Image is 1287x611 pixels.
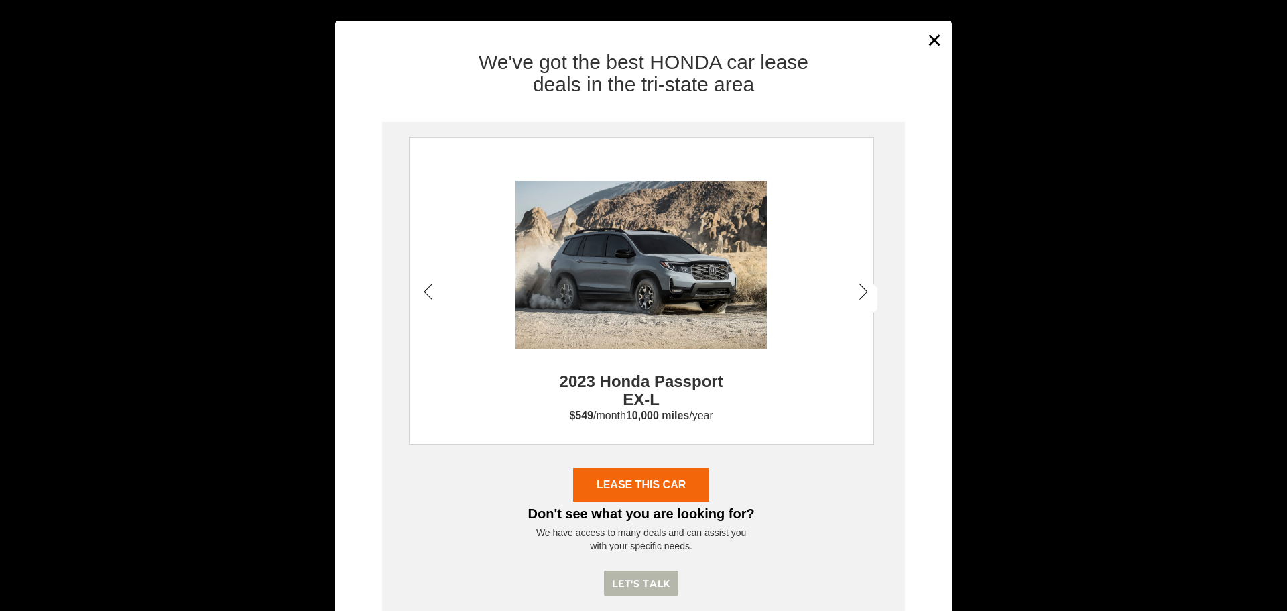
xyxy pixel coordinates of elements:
button: × [925,23,945,56]
h3: Don't see what you are looking for? [409,502,874,526]
button: LET'S TALK [604,571,678,596]
h2: We've got the best HONDA car lease deals in the tri-state area [345,51,942,95]
a: Lease THIS CAR [573,468,709,502]
strong: $549 [569,410,593,421]
a: 2023 Honda Passport EX-L$549/month10,000 miles/year [410,259,873,424]
p: We have access to many deals and can assist you with your specific needs. [409,526,874,553]
p: /month /year [410,408,873,424]
strong: 10,000 miles [626,410,689,421]
a: LET'S TALK [604,578,678,589]
img: honda passport ex-l, honda passport trailsport mmp scaled [482,181,800,349]
h2: 2023 Honda Passport EX-L [547,349,736,408]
